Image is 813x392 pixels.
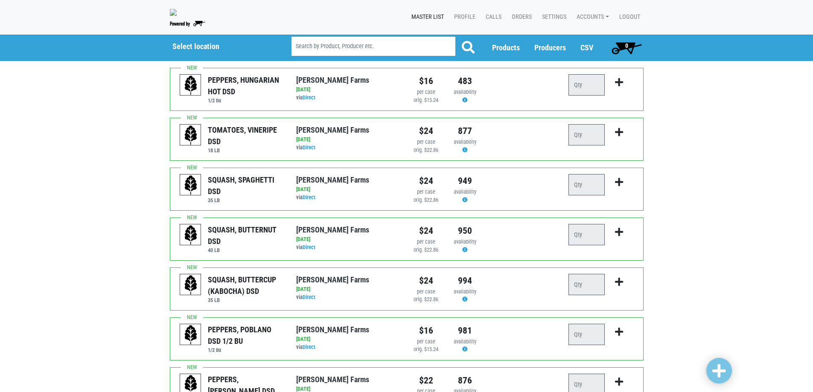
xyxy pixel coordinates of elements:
[180,125,201,146] img: placeholder-variety-43d6402dacf2d531de610a020419775a.svg
[303,244,315,250] a: Direct
[208,124,283,147] div: TOMATOES, VINERIPE DSD
[208,74,283,97] div: PEPPERS, HUNGARIAN HOT DSD
[413,146,439,154] div: orig. $22.86
[296,194,400,202] div: via
[568,74,605,96] input: Qty
[413,274,439,287] div: $24
[172,42,270,51] h5: Select location
[296,325,369,334] a: [PERSON_NAME] Farms
[413,124,439,138] div: $24
[452,324,478,337] div: 981
[454,189,476,195] span: availability
[452,174,478,188] div: 949
[413,224,439,238] div: $24
[413,296,439,304] div: orig. $22.86
[296,335,400,343] div: [DATE]
[452,224,478,238] div: 950
[170,21,205,27] img: Powered by Big Wheelbarrow
[413,338,439,346] div: per case
[296,136,400,144] div: [DATE]
[405,9,447,25] a: Master List
[535,9,570,25] a: Settings
[303,344,315,350] a: Direct
[296,75,369,84] a: [PERSON_NAME] Farms
[296,293,400,302] div: via
[413,374,439,387] div: $22
[296,225,369,234] a: [PERSON_NAME] Farms
[296,285,400,293] div: [DATE]
[413,324,439,337] div: $16
[447,9,479,25] a: Profile
[208,197,283,203] h6: 35 LB
[296,94,400,102] div: via
[296,86,400,94] div: [DATE]
[608,39,646,56] a: 0
[296,275,369,284] a: [PERSON_NAME] Farms
[580,43,593,52] a: CSV
[413,346,439,354] div: orig. $15.24
[452,124,478,138] div: 877
[208,174,283,197] div: SQUASH, SPAGHETTI DSD
[454,89,476,95] span: availability
[208,297,283,303] h6: 35 LB
[208,97,283,104] h6: 1/2 bu
[303,194,315,200] a: Direct
[180,174,201,196] img: placeholder-variety-43d6402dacf2d531de610a020419775a.svg
[570,9,612,25] a: Accounts
[180,324,201,346] img: placeholder-variety-43d6402dacf2d531de610a020419775a.svg
[208,224,283,247] div: SQUASH, BUTTERNUT DSD
[413,74,439,88] div: $16
[454,238,476,245] span: availability
[208,147,283,154] h6: 18 LB
[208,324,283,347] div: PEPPERS, POBLANO DSD 1/2 BU
[534,43,566,52] a: Producers
[505,9,535,25] a: Orders
[413,288,439,296] div: per case
[180,75,201,96] img: placeholder-variety-43d6402dacf2d531de610a020419775a.svg
[208,347,283,353] h6: 1/2 bu
[568,224,605,245] input: Qty
[296,375,369,384] a: [PERSON_NAME] Farms
[625,42,628,49] span: 0
[568,174,605,195] input: Qty
[296,144,400,152] div: via
[296,125,369,134] a: [PERSON_NAME] Farms
[303,94,315,101] a: Direct
[454,139,476,145] span: availability
[413,138,439,146] div: per case
[208,247,283,253] h6: 40 LB
[452,374,478,387] div: 876
[413,88,439,96] div: per case
[296,343,400,351] div: via
[296,186,400,194] div: [DATE]
[413,196,439,204] div: orig. $22.86
[291,37,455,56] input: Search by Product, Producer etc.
[413,174,439,188] div: $24
[208,274,283,297] div: SQUASH, BUTTERCUP (KABOCHA) DSD
[454,288,476,295] span: availability
[180,224,201,246] img: placeholder-variety-43d6402dacf2d531de610a020419775a.svg
[479,9,505,25] a: Calls
[296,175,369,184] a: [PERSON_NAME] Farms
[413,188,439,196] div: per case
[413,238,439,246] div: per case
[612,9,644,25] a: Logout
[492,43,520,52] a: Products
[413,96,439,105] div: orig. $15.24
[180,274,201,296] img: placeholder-variety-43d6402dacf2d531de610a020419775a.svg
[296,244,400,252] div: via
[296,235,400,244] div: [DATE]
[303,144,315,151] a: Direct
[170,9,177,16] img: original-fc7597fdc6adbb9d0e2ae620e786d1a2.jpg
[452,274,478,287] div: 994
[454,338,476,345] span: availability
[568,324,605,345] input: Qty
[413,246,439,254] div: orig. $22.86
[452,74,478,88] div: 483
[568,124,605,145] input: Qty
[303,294,315,300] a: Direct
[568,274,605,295] input: Qty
